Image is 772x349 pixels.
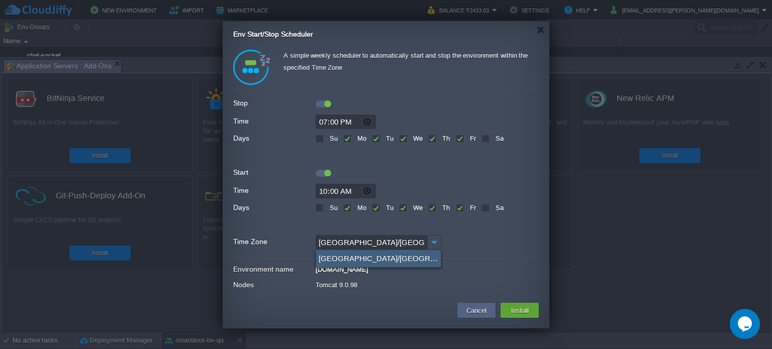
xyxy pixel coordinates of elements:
label: Sa [493,135,504,142]
div: Tomcat 9.0.98 [316,278,539,289]
label: Mo [355,135,366,142]
label: We [411,135,423,142]
label: Time [233,184,315,197]
label: Time [233,114,315,128]
label: Th [440,135,450,142]
label: Nodes [233,278,315,292]
span: Env Start/Stop Scheduler [233,30,313,38]
label: Days [233,201,315,214]
label: Time Zone [233,235,315,249]
div: [GEOGRAPHIC_DATA]/[GEOGRAPHIC_DATA] (GMT+05:30) [316,250,441,267]
label: Stop [233,96,315,110]
label: Environment name [233,263,315,276]
label: Fr [467,135,476,142]
label: Start [233,166,315,179]
img: logo.png [233,50,270,85]
div: A simple weekly scheduler to automatically start and stop the environment within the specified Ti... [283,50,539,77]
label: Tu [383,135,394,142]
label: Tu [383,204,394,211]
label: Sa [493,204,504,211]
button: Install [508,304,532,316]
iframe: chat widget [730,309,762,339]
label: Fr [467,204,476,211]
label: Su [327,204,338,211]
label: We [411,204,423,211]
label: Th [440,204,450,211]
label: Days [233,132,315,145]
label: Su [327,135,338,142]
label: Mo [355,204,366,211]
button: Cancel [463,304,490,316]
